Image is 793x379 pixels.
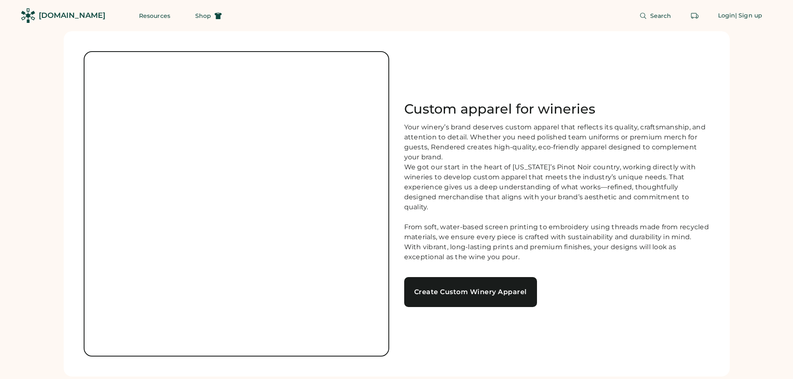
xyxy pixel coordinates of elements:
[650,13,671,19] span: Search
[39,10,105,21] div: [DOMAIN_NAME]
[686,7,703,24] button: Retrieve an order
[21,8,35,23] img: Rendered Logo - Screens
[414,289,527,295] div: Create Custom Winery Apparel
[404,277,537,307] a: Create Custom Winery Apparel
[718,12,736,20] div: Login
[629,7,681,24] button: Search
[404,101,710,117] h1: Custom apparel for wineries
[195,13,211,19] span: Shop
[129,7,180,24] button: Resources
[404,122,710,262] div: Your winery’s brand deserves custom apparel that reflects its quality, craftsmanship, and attenti...
[85,52,388,356] img: Embroidered hats for wineries
[185,7,232,24] button: Shop
[735,12,762,20] div: | Sign up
